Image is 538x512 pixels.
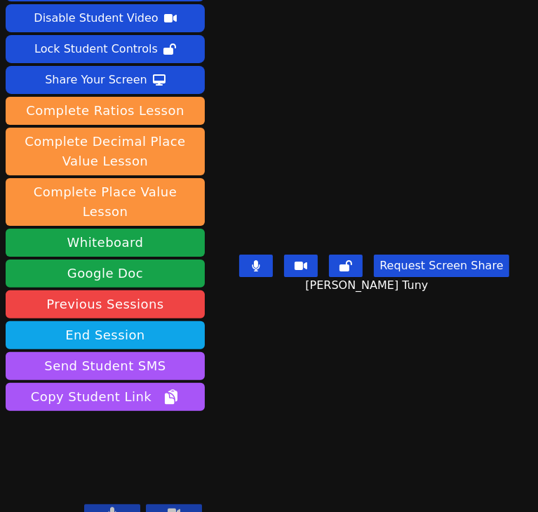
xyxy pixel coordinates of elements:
div: Disable Student Video [34,7,158,29]
button: Lock Student Controls [6,35,205,63]
span: [PERSON_NAME] Tuny [305,277,431,294]
button: Complete Ratios Lesson [6,97,205,125]
button: Whiteboard [6,229,205,257]
div: Share Your Screen [45,69,147,91]
button: Share Your Screen [6,66,205,94]
a: Previous Sessions [6,290,205,318]
div: Lock Student Controls [34,38,158,60]
button: Complete Place Value Lesson [6,178,205,226]
button: End Session [6,321,205,349]
a: Google Doc [6,260,205,288]
button: Disable Student Video [6,4,205,32]
span: Copy Student Link [31,387,180,407]
button: Request Screen Share [374,255,509,277]
button: Send Student SMS [6,352,205,380]
button: Complete Decimal Place Value Lesson [6,128,205,175]
button: Copy Student Link [6,383,205,411]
